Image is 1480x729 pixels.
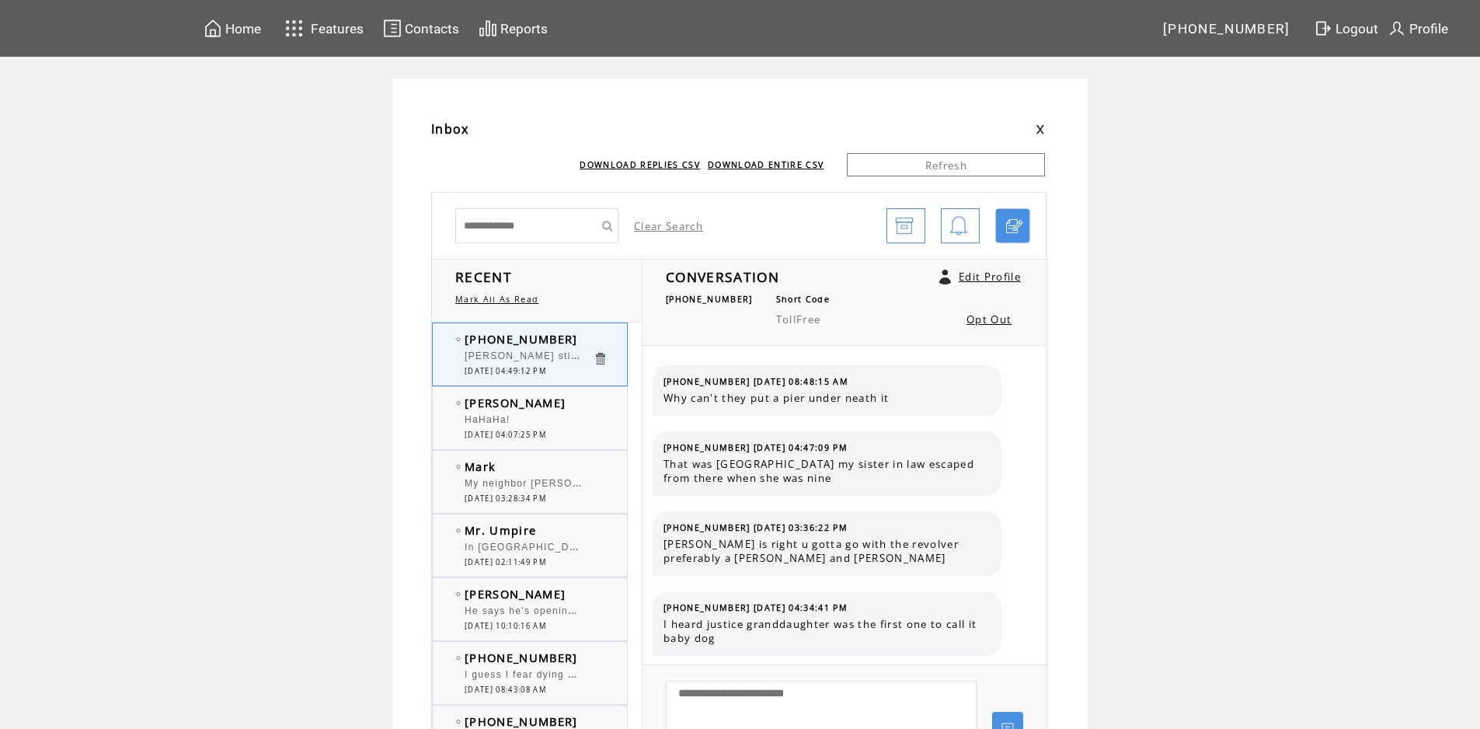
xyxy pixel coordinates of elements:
[405,21,459,37] span: Contacts
[479,19,497,38] img: chart.svg
[500,21,548,37] span: Reports
[663,376,848,387] span: [PHONE_NUMBER] [DATE] 08:48:15 AM
[1388,19,1406,38] img: profile.svg
[593,351,608,366] a: Click to delete these messgaes
[666,294,753,305] span: [PHONE_NUMBER]
[663,537,990,565] span: [PERSON_NAME] is right u gotta go with the revolver preferably a [PERSON_NAME] and [PERSON_NAME]
[465,395,566,410] span: [PERSON_NAME]
[455,294,538,305] a: Mark All As Read
[311,21,364,37] span: Features
[465,347,819,362] span: [PERSON_NAME] stick to hunting go read some more of the enquirer
[465,650,578,665] span: [PHONE_NUMBER]
[663,457,990,485] span: That was [GEOGRAPHIC_DATA] my sister in law escaped from there when she was nine
[465,430,546,440] span: [DATE] 04:07:25 PM
[431,120,469,138] span: Inbox
[663,602,848,613] span: [PHONE_NUMBER] [DATE] 04:34:41 PM
[966,312,1012,326] a: Opt Out
[465,602,1266,617] span: He says he's opening in 2 to 3 weeks the Mexican restaurant in [GEOGRAPHIC_DATA] in [GEOGRAPHIC_D...
[465,366,546,376] span: [DATE] 04:49:12 PM
[456,592,461,596] img: bulletEmpty.png
[465,494,546,504] span: [DATE] 03:28:34 PM
[381,16,461,40] a: Contacts
[465,713,578,729] span: [PHONE_NUMBER]
[1311,16,1385,40] a: Logout
[1335,21,1378,37] span: Logout
[1163,21,1290,37] span: [PHONE_NUMBER]
[595,208,618,243] input: Submit
[465,459,496,474] span: Mark
[663,522,848,533] span: [PHONE_NUMBER] [DATE] 03:36:22 PM
[476,16,550,40] a: Reports
[663,617,990,645] span: I heard justice granddaughter was the first one to call it baby dog
[776,294,830,305] span: Short Code
[204,19,222,38] img: home.svg
[1314,19,1332,38] img: exit.svg
[456,528,461,532] img: bulletEmpty.png
[465,557,546,567] span: [DATE] 02:11:49 PM
[465,665,1281,681] span: I guess I fear dying a slow painful death, alone and unable to help myself or call for help. Nigh...
[995,208,1030,243] a: Click to start a chat with mobile number by SMS
[465,474,863,490] span: My neighbor [PERSON_NAME] says he's gonna whoop your [PERSON_NAME]
[456,656,461,660] img: bulletEmpty.png
[1409,21,1448,37] span: Profile
[465,538,628,553] span: In [GEOGRAPHIC_DATA].....1-1
[456,465,461,469] img: bulletEmpty.png
[939,270,951,284] a: Click to edit user profile
[1385,16,1450,40] a: Profile
[465,586,566,602] span: [PERSON_NAME]
[708,159,824,170] a: DOWNLOAD ENTIRE CSV
[666,267,779,286] span: CONVERSATION
[465,331,578,347] span: [PHONE_NUMBER]
[465,685,546,695] span: [DATE] 08:43:08 AM
[959,270,1021,284] a: Edit Profile
[456,720,461,724] img: bulletEmpty.png
[580,159,700,170] a: DOWNLOAD REPLIES CSV
[465,522,536,538] span: Mr. Umpire
[456,337,461,341] img: bulletEmpty.png
[225,21,261,37] span: Home
[663,391,990,405] span: Why can't they put a pier under neath it
[383,19,402,38] img: contacts.svg
[634,219,703,233] a: Clear Search
[201,16,263,40] a: Home
[280,16,308,41] img: features.svg
[278,13,366,44] a: Features
[847,153,1045,176] a: Refresh
[949,209,968,244] img: bell.png
[895,209,914,244] img: archive.png
[456,401,461,405] img: bulletEmpty.png
[465,621,546,631] span: [DATE] 10:10:16 AM
[663,442,848,453] span: [PHONE_NUMBER] [DATE] 04:47:09 PM
[776,312,821,326] span: TollFree
[465,414,510,425] span: HaHaHa!
[455,267,512,286] span: RECENT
